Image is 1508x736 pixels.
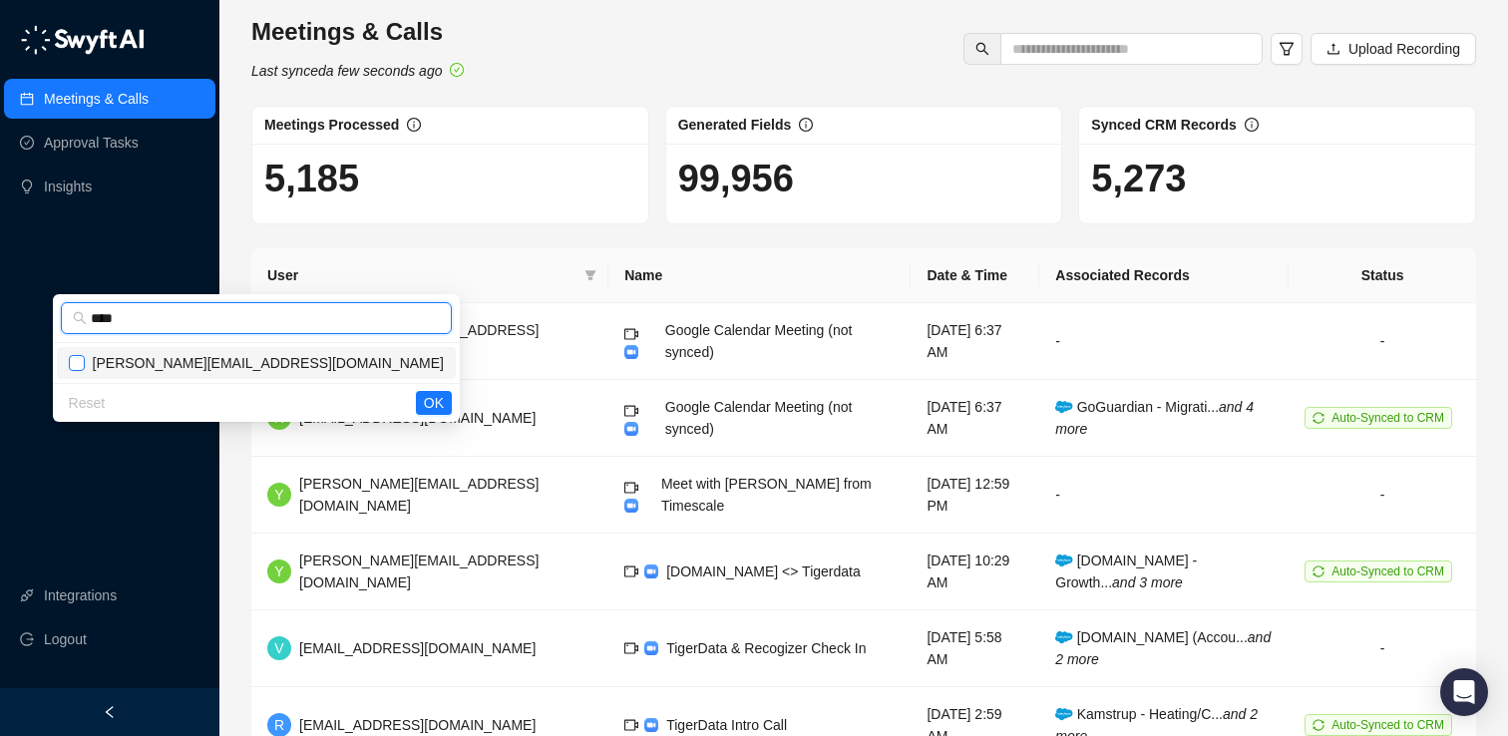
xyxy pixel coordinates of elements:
[103,705,117,719] span: left
[1055,629,1271,667] span: [DOMAIN_NAME] (Accou...
[1331,564,1444,578] span: Auto-Synced to CRM
[1331,718,1444,732] span: Auto-Synced to CRM
[1055,629,1271,667] i: and 2 more
[1313,565,1324,577] span: sync
[299,410,536,426] span: [EMAIL_ADDRESS][DOMAIN_NAME]
[450,63,464,77] span: check-circle
[44,79,149,119] a: Meetings & Calls
[666,717,787,733] span: TigerData Intro Call
[1112,574,1183,590] i: and 3 more
[1039,248,1289,303] th: Associated Records
[678,156,1050,201] h1: 99,956
[44,575,117,615] a: Integrations
[299,717,536,733] span: [EMAIL_ADDRESS][DOMAIN_NAME]
[264,156,636,201] h1: 5,185
[61,391,114,415] button: Reset
[1313,719,1324,731] span: sync
[666,563,861,579] span: [DOMAIN_NAME] <> Tigerdata
[1289,457,1476,534] td: -
[1331,411,1444,425] span: Auto-Synced to CRM
[20,25,145,55] img: logo-05li4sbe.png
[1289,248,1476,303] th: Status
[624,422,638,436] img: zoom-DkfWWZB2.png
[580,260,600,290] span: filter
[624,481,638,495] span: video-camera
[624,327,638,341] span: video-camera
[1055,399,1254,437] i: and 4 more
[624,641,638,655] span: video-camera
[911,248,1039,303] th: Date & Time
[584,269,596,281] span: filter
[1348,38,1460,60] span: Upload Recording
[624,564,638,578] span: video-camera
[44,123,139,163] a: Approval Tasks
[911,457,1039,534] td: [DATE] 12:59 PM
[267,264,576,286] span: User
[1289,303,1476,380] td: -
[666,640,866,656] span: TigerData & Recogizer Check In
[1091,117,1236,133] span: Synced CRM Records
[1091,156,1463,201] h1: 5,273
[1039,303,1289,380] td: -
[624,499,638,513] img: zoom-DkfWWZB2.png
[624,345,638,359] img: zoom-DkfWWZB2.png
[911,303,1039,380] td: [DATE] 6:37 AM
[44,619,87,659] span: Logout
[20,632,34,646] span: logout
[1326,42,1340,56] span: upload
[1279,41,1295,57] span: filter
[665,322,853,360] span: Google Calendar Meeting (not synced)
[1055,399,1254,437] span: GoGuardian - Migrati...
[911,534,1039,610] td: [DATE] 10:29 AM
[424,392,444,414] span: OK
[624,404,638,418] span: video-camera
[975,42,989,56] span: search
[1245,118,1259,132] span: info-circle
[665,399,853,437] span: Google Calendar Meeting (not synced)
[1440,668,1488,716] div: Open Intercom Messenger
[407,118,421,132] span: info-circle
[644,718,658,732] img: zoom-DkfWWZB2.png
[1311,33,1476,65] button: Upload Recording
[678,117,792,133] span: Generated Fields
[416,391,452,415] button: OK
[299,476,539,514] span: [PERSON_NAME][EMAIL_ADDRESS][DOMAIN_NAME]
[251,16,464,48] h3: Meetings & Calls
[274,637,283,659] span: V
[608,248,911,303] th: Name
[661,476,872,514] span: Meet with [PERSON_NAME] from Timescale
[44,167,92,206] a: Insights
[624,718,638,732] span: video-camera
[73,311,87,325] span: search
[274,560,283,582] span: Y
[911,610,1039,687] td: [DATE] 5:58 AM
[274,484,283,506] span: Y
[1039,457,1289,534] td: -
[251,63,442,79] i: Last synced a few seconds ago
[299,552,539,590] span: [PERSON_NAME][EMAIL_ADDRESS][DOMAIN_NAME]
[299,640,536,656] span: [EMAIL_ADDRESS][DOMAIN_NAME]
[644,641,658,655] img: zoom-DkfWWZB2.png
[1313,412,1324,424] span: sync
[799,118,813,132] span: info-circle
[264,117,399,133] span: Meetings Processed
[1055,552,1197,590] span: [DOMAIN_NAME] - Growth...
[85,352,444,374] span: [PERSON_NAME][EMAIL_ADDRESS][DOMAIN_NAME]
[911,380,1039,457] td: [DATE] 6:37 AM
[274,714,284,736] span: R
[644,564,658,578] img: zoom-DkfWWZB2.png
[1289,610,1476,687] td: -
